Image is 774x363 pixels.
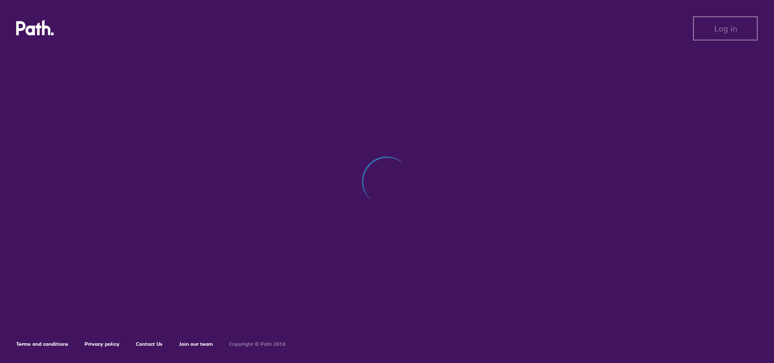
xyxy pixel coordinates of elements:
a: Privacy policy [85,341,120,347]
a: Terms and conditions [16,341,68,347]
a: Contact Us [136,341,163,347]
h6: Copyright © Path 2018 [229,341,286,347]
button: Log in [693,16,758,41]
span: Log in [714,24,737,33]
a: Join our team [179,341,213,347]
